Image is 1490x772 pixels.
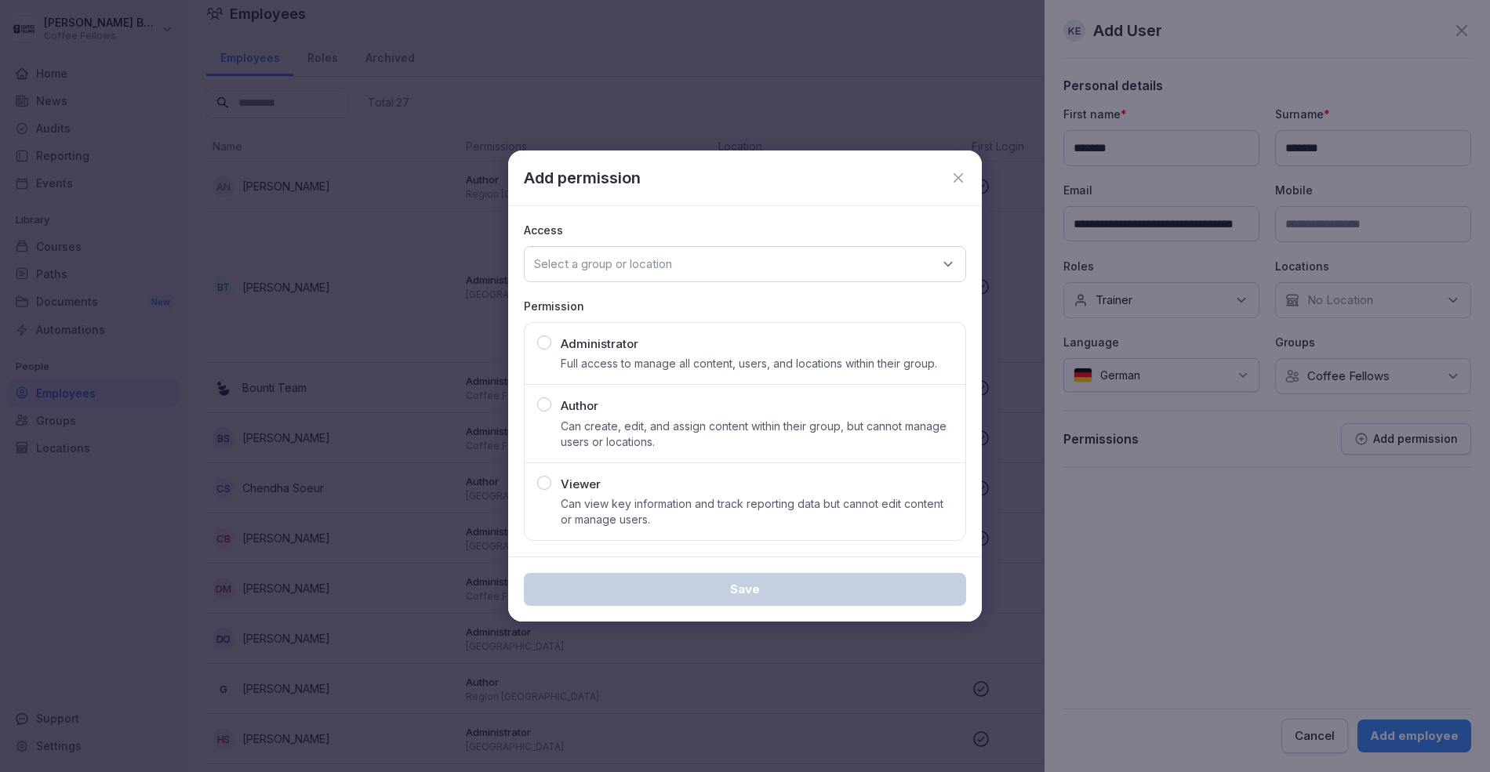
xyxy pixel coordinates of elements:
[561,397,598,415] p: Author
[524,298,966,314] p: Permission
[524,166,641,190] p: Add permission
[561,496,953,527] p: Can view key information and track reporting data but cannot edit content or manage users.
[524,573,966,606] button: Save
[561,476,601,494] p: Viewer
[534,256,672,272] p: Select a group or location
[524,222,966,238] p: Access
[536,581,954,598] div: Save
[561,356,937,372] p: Full access to manage all content, users, and locations within their group.
[561,335,638,353] p: Administrator
[561,419,953,450] p: Can create, edit, and assign content within their group, but cannot manage users or locations.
